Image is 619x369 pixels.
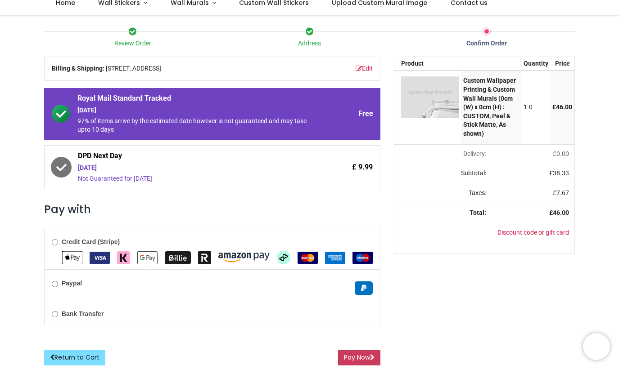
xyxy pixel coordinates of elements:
img: Billie [165,251,191,264]
span: £ [552,103,572,111]
td: Delivery will be updated after choosing a new delivery method [394,144,492,164]
iframe: Brevo live chat [583,333,610,360]
img: MasterCard [298,252,318,264]
span: 7.67 [556,189,569,196]
img: Maestro [352,252,373,264]
div: Address [221,39,398,48]
img: Revolut Pay [198,251,211,264]
span: £ [553,150,569,157]
img: Paypal [355,281,373,295]
span: Royal Mail Standard Tracked [77,93,314,106]
div: Confirm Order [398,39,575,48]
td: Taxes: [394,183,492,203]
button: Pay Now [338,350,380,365]
span: Revolut Pay [198,253,211,261]
span: Afterpay Clearpay [277,253,290,261]
div: 97% of items arrive by the estimated date however is not guaranteed and may take upto 10 days [77,117,314,134]
span: 46.00 [553,209,569,216]
span: Billie [165,253,191,261]
th: Quantity [521,57,551,71]
span: VISA [90,253,110,261]
a: Return to Cart [44,350,105,365]
img: Apple Pay [62,251,82,264]
div: Review Order [44,39,221,48]
input: Paypal [52,281,58,287]
span: DPD Next Day [78,151,314,164]
th: Product [394,57,461,71]
td: Subtotal: [394,164,492,183]
span: Paypal [355,284,373,291]
span: 38.33 [553,169,569,177]
img: VISA [90,252,110,264]
span: £ [549,169,569,177]
th: Price [550,57,574,71]
span: American Express [325,253,345,261]
span: Klarna [117,253,130,261]
span: Amazon Pay [218,253,270,261]
strong: Total: [470,209,486,216]
b: Billing & Shipping: [52,65,104,72]
div: [DATE] [77,106,314,115]
span: Free [358,109,373,119]
span: Google Pay [137,253,158,261]
b: Bank Transfer [62,310,104,317]
a: Discount code or gift card [497,229,569,236]
span: 46.00 [556,103,572,111]
span: Maestro [352,253,373,261]
span: Apple Pay [62,253,82,261]
img: Afterpay Clearpay [277,251,290,264]
span: MasterCard [298,253,318,261]
div: Not Guaranteed for [DATE] [78,174,314,183]
span: £ [553,189,569,196]
img: Amazon Pay [218,253,270,262]
h3: Pay with [44,202,380,217]
span: £ 9.99 [352,162,373,172]
b: Paypal [62,280,82,287]
a: Edit [356,64,373,73]
img: Google Pay [137,251,158,264]
div: [DATE] [78,164,314,173]
img: Klarna [117,251,130,264]
img: American Express [325,252,345,264]
input: Bank Transfer [52,311,58,317]
strong: Custom Wallpaper Printing & Custom Wall Murals (0cm (W) x 0cm (H) : CUSTOM, Peel & Stick Matte, A... [463,77,516,137]
strong: £ [549,209,569,216]
img: RpYhCXPfQwMAAAAASUVORK5CYII= [401,76,459,117]
span: 0.00 [556,150,569,157]
input: Credit Card (Stripe) [52,239,58,245]
span: [STREET_ADDRESS] [106,64,161,73]
b: Credit Card (Stripe) [62,238,120,245]
div: 1.0 [524,103,548,112]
